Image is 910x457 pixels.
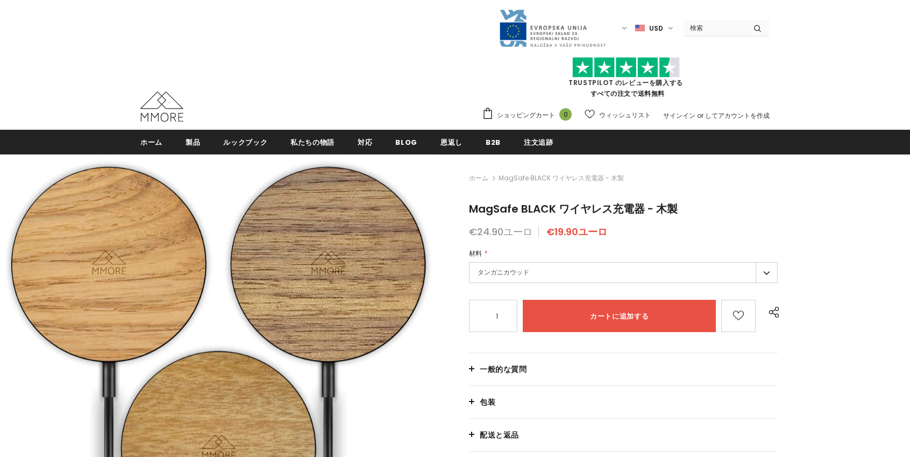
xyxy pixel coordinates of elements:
input: カートに追加する [523,300,716,332]
span: 対応 [358,137,372,147]
span: 注文追跡 [524,137,553,147]
a: 包装 [469,386,778,418]
a: 私たちの物語 [290,130,335,154]
span: 包装 [480,397,495,407]
a: ウィッシュリスト [585,106,651,124]
span: ショッピングカート [497,110,555,121]
a: ルックブック [223,130,267,154]
a: 製品 [186,130,200,154]
a: B2B [486,130,501,154]
a: ショッピングカート 0 [482,107,577,123]
span: 恩返し [440,137,463,147]
span: €19.90ユーロ [546,225,607,238]
a: Blog [395,130,417,154]
span: USD [649,23,663,34]
a: ホーム [469,172,488,185]
span: 一般的な質問 [480,364,527,375]
span: MagSafe BLACK ワイヤレス充電器 - 木製 [499,172,624,185]
span: 0 [559,108,572,121]
a: 恩返し [440,130,463,154]
img: ジャブニ・ラズピス [499,9,606,48]
span: ルックブック [223,137,267,147]
span: 製品 [186,137,200,147]
a: Trustpilot のレビューを購入する [568,78,683,87]
span: B2B [486,137,501,147]
span: Blog [395,137,417,147]
img: USD [635,24,645,33]
a: ホーム [140,130,162,154]
span: 材料 [469,249,482,258]
span: ホーム [140,137,162,147]
a: 対応 [358,130,372,154]
img: トラスト・パイロット・スターズ [572,57,680,78]
span: €24.90ユーロ [469,225,532,238]
a: サインイン [663,111,695,120]
a: 配送と返品 [469,419,778,451]
a: 注文追跡 [524,130,553,154]
input: Search Site [684,20,745,36]
label: タンガニカウッド [469,262,778,283]
span: 配送と返品 [480,430,519,440]
span: ウィッシュリスト [599,110,651,121]
a: 一般的な質問 [469,353,778,385]
a: してアカウントを作成 [705,111,770,120]
span: 私たちの物語 [290,137,335,147]
span: すべての注文で送料無料 [482,62,770,98]
span: MagSafe BLACK ワイヤレス充電器 - 木製 [469,201,678,216]
a: ジャブニ・ラズピス [499,23,606,32]
img: MMOREのケース [140,92,183,122]
span: or [697,111,703,120]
